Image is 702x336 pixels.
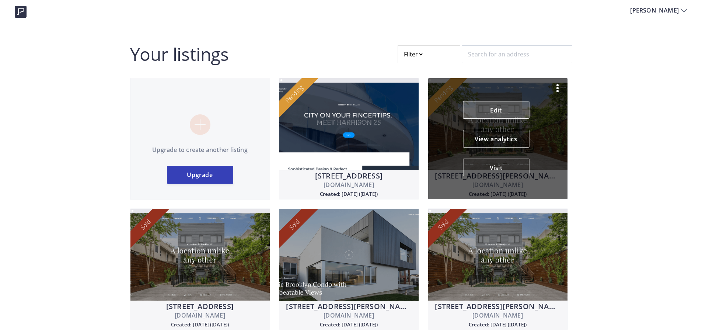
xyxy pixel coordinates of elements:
[463,101,529,119] a: Edit
[130,145,270,154] p: Upgrade to create another listing
[130,45,229,63] h2: Your listings
[630,6,681,15] span: [PERSON_NAME]
[462,45,572,63] input: Search for an address
[167,166,233,184] a: Upgrade
[463,130,529,148] button: View analytics
[15,6,27,18] img: logo
[463,159,529,176] button: Visit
